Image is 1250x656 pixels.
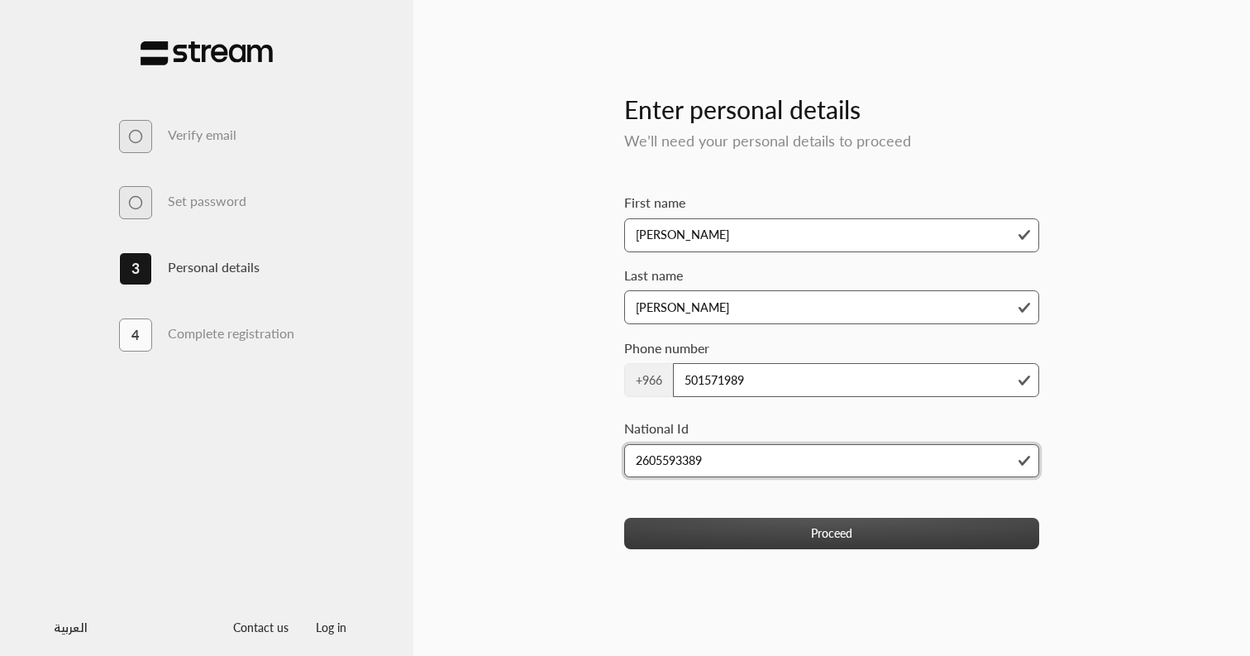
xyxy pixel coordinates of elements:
[168,127,236,142] h3: Verify email
[673,363,1040,397] input: Enter your phone number
[131,258,140,280] span: 3
[168,259,260,275] h3: Personal details
[624,338,709,358] label: Phone number
[168,325,294,341] h3: Complete registration
[624,132,1040,151] h5: We’ll need your personal details to proceed
[624,419,689,438] label: National Id
[131,325,139,345] span: 4
[220,620,303,634] a: Contact us
[303,620,360,634] a: Log in
[624,67,1040,124] h3: Enter personal details
[624,444,1040,478] input: xxxxxxxxxx
[168,193,246,208] h3: Set password
[54,611,88,642] a: العربية
[303,611,360,642] button: Log in
[624,193,685,213] label: First name
[624,363,674,397] span: +966
[624,518,1040,548] button: Proceed
[141,41,273,66] img: Stream Pay
[220,611,303,642] button: Contact us
[624,266,683,285] label: Last name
